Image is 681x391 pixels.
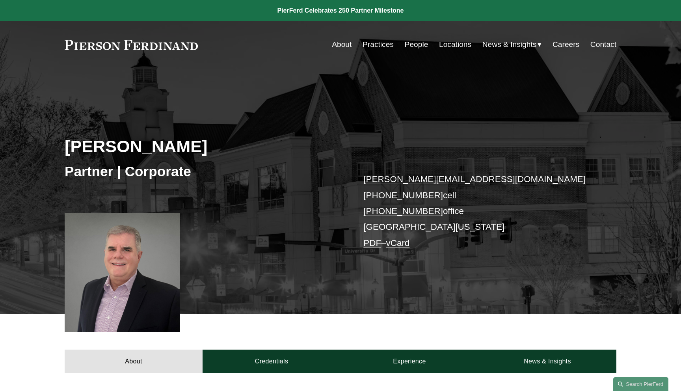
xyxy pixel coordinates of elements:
a: Locations [439,37,471,52]
a: About [332,37,352,52]
a: vCard [386,238,410,248]
a: folder dropdown [482,37,542,52]
a: Experience [340,350,478,373]
a: Contact [590,37,616,52]
a: About [65,350,203,373]
p: cell office [GEOGRAPHIC_DATA][US_STATE] – [363,171,593,251]
h3: Partner | Corporate [65,163,340,180]
a: People [405,37,428,52]
h2: [PERSON_NAME] [65,136,340,156]
a: Careers [553,37,579,52]
a: Credentials [203,350,340,373]
a: PDF [363,238,381,248]
a: [PERSON_NAME][EMAIL_ADDRESS][DOMAIN_NAME] [363,174,586,184]
a: News & Insights [478,350,616,373]
a: [PHONE_NUMBER] [363,206,443,216]
a: [PHONE_NUMBER] [363,190,443,200]
a: Search this site [613,377,668,391]
span: News & Insights [482,38,537,52]
a: Practices [363,37,394,52]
